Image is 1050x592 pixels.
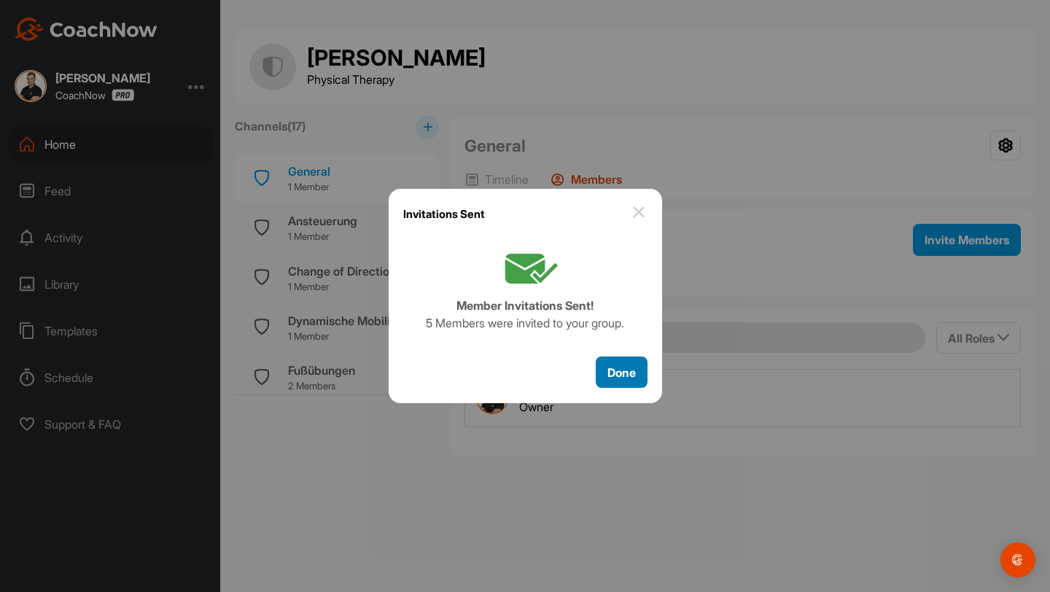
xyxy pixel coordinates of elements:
h1: Invitations Sent [403,203,485,225]
div: Open Intercom Messenger [1000,542,1035,577]
img: coachnow icon [489,254,561,286]
button: Done [596,357,647,388]
span: Done [607,365,636,380]
b: Member Invitations Sent! [456,298,594,313]
img: close [630,203,647,221]
p: 5 Members were invited to your group . [426,314,624,332]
